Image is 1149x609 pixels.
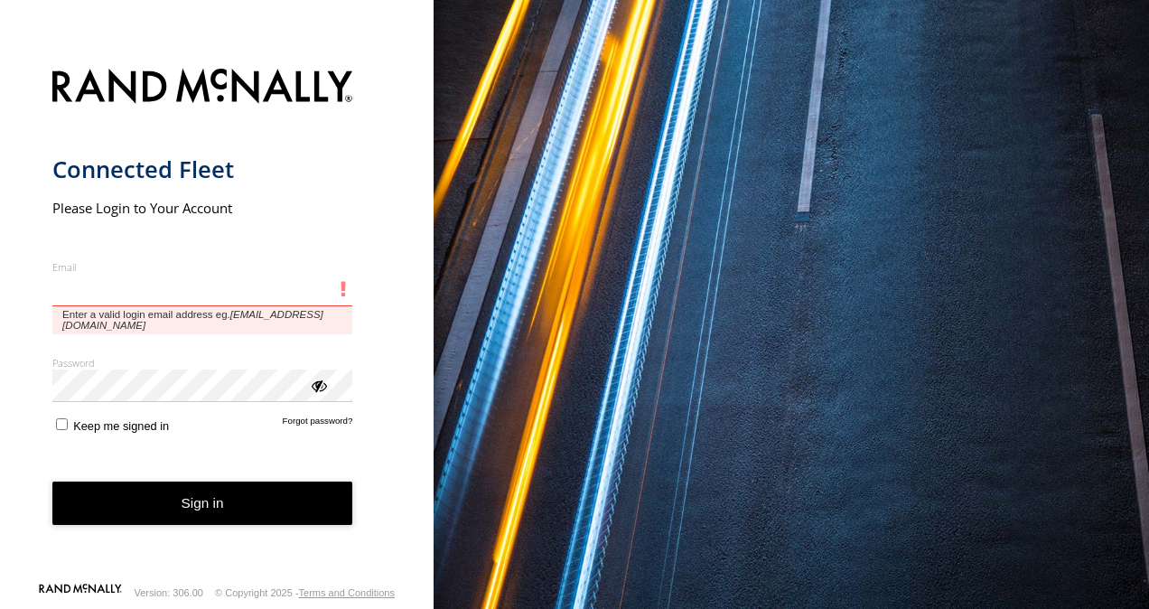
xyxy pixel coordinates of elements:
[52,155,353,184] h1: Connected Fleet
[52,58,382,582] form: main
[52,306,353,334] span: Enter a valid login email address eg.
[52,65,353,111] img: Rand McNally
[283,416,353,433] a: Forgot password?
[215,587,395,598] div: © Copyright 2025 -
[52,356,353,370] label: Password
[135,587,203,598] div: Version: 306.00
[309,376,327,394] div: ViewPassword
[52,260,353,274] label: Email
[39,584,122,602] a: Visit our Website
[52,199,353,217] h2: Please Login to Your Account
[73,419,169,433] span: Keep me signed in
[299,587,395,598] a: Terms and Conditions
[62,309,323,331] em: [EMAIL_ADDRESS][DOMAIN_NAME]
[56,418,68,430] input: Keep me signed in
[52,482,353,526] button: Sign in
